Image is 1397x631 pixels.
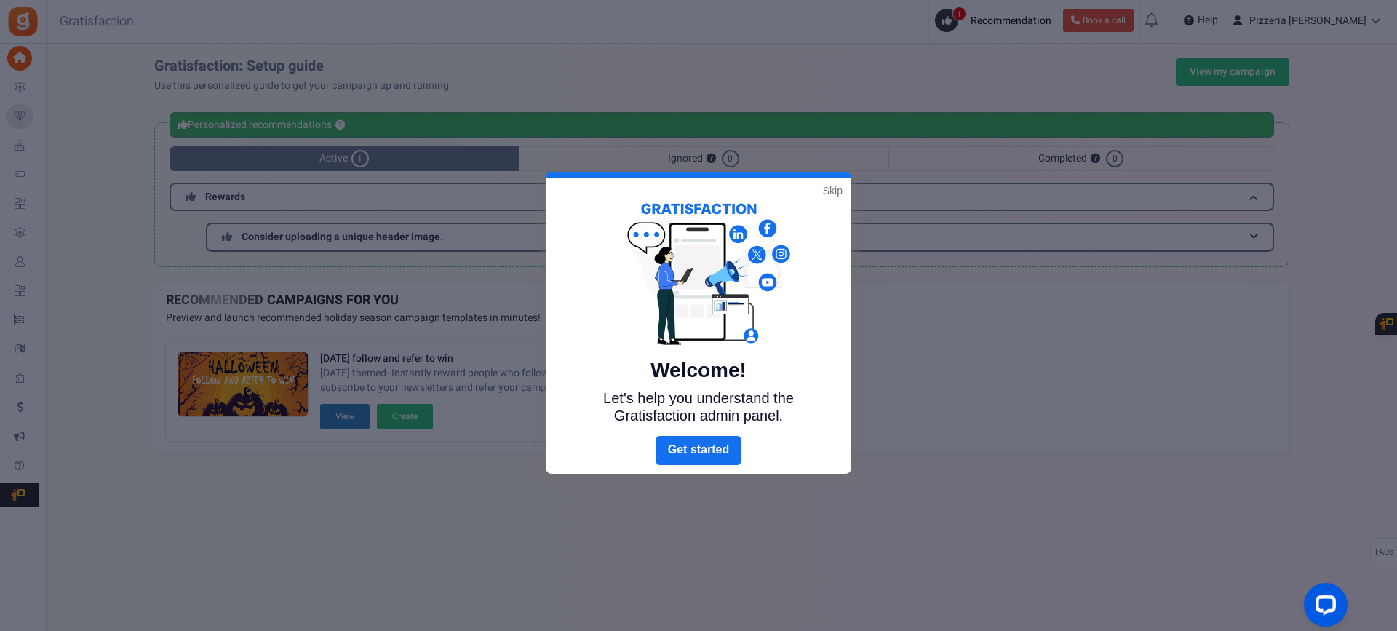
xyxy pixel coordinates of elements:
a: Skip [823,183,843,198]
a: Next [656,436,741,465]
h5: Welcome! [578,359,819,382]
p: Let's help you understand the Gratisfaction admin panel. [578,389,819,424]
